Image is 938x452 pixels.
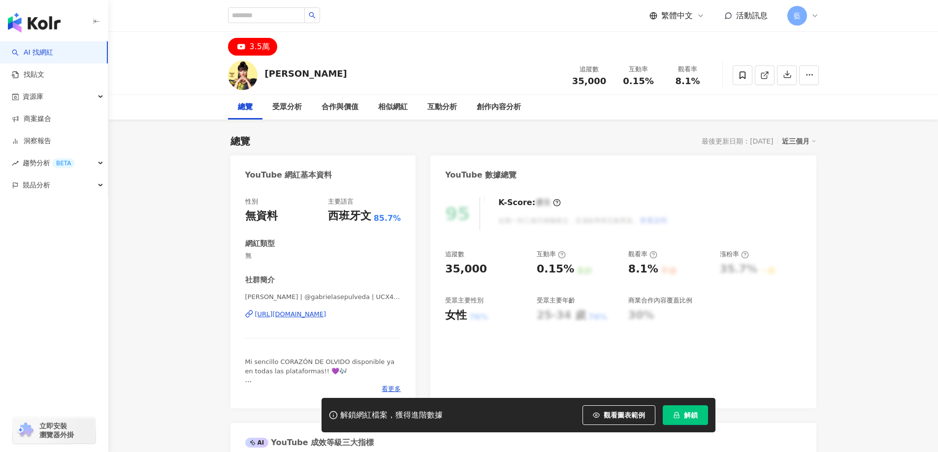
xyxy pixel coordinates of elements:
div: K-Score : [498,197,561,208]
div: 總覽 [238,101,253,113]
div: 總覽 [230,134,250,148]
div: 社群簡介 [245,275,275,285]
div: 最後更新日期：[DATE] [702,137,773,145]
span: 藍 [794,10,801,21]
span: 85.7% [374,213,401,224]
div: 互動率 [537,250,566,259]
div: [PERSON_NAME] [265,67,347,80]
div: 網紅類型 [245,239,275,249]
div: 性別 [245,197,258,206]
a: [URL][DOMAIN_NAME] [245,310,401,319]
div: 互動率 [620,64,657,74]
span: 0.15% [623,76,653,86]
div: 受眾主要性別 [445,296,484,305]
span: 無 [245,251,401,260]
a: chrome extension立即安裝 瀏覽器外掛 [13,417,96,444]
div: 女性 [445,308,467,323]
div: 觀看率 [628,250,657,259]
div: AI [245,438,269,448]
div: 漲粉率 [720,250,749,259]
div: 追蹤數 [571,64,608,74]
span: search [309,12,316,19]
img: KOL Avatar [228,60,258,90]
a: 洞察報告 [12,136,51,146]
div: 無資料 [245,209,278,224]
div: YouTube 數據總覽 [445,170,517,181]
img: chrome extension [16,422,35,438]
span: 35,000 [572,76,606,86]
div: 互動分析 [427,101,457,113]
div: 35,000 [445,262,487,277]
span: 資源庫 [23,86,43,108]
div: 3.5萬 [250,40,270,54]
div: 受眾分析 [272,101,302,113]
span: 觀看圖表範例 [604,411,645,419]
button: 觀看圖表範例 [582,405,655,425]
span: [PERSON_NAME] | @gabrielasepulveda | UCX4ht3RGj-gpVsBlX9bNX1g [245,293,401,301]
span: 活動訊息 [736,11,768,20]
span: 競品分析 [23,174,50,196]
div: BETA [52,158,75,168]
div: 近三個月 [782,135,816,148]
span: rise [12,160,19,167]
div: 商業合作內容覆蓋比例 [628,296,692,305]
div: 主要語言 [328,197,354,206]
div: 追蹤數 [445,250,464,259]
a: 找貼文 [12,70,44,80]
span: 趨勢分析 [23,152,75,174]
button: 3.5萬 [228,38,277,56]
div: 相似網紅 [378,101,408,113]
a: 商案媒合 [12,114,51,124]
div: YouTube 成效等級三大指標 [245,437,374,448]
div: 合作與價值 [322,101,358,113]
div: 受眾主要年齡 [537,296,575,305]
img: logo [8,13,61,32]
div: 觀看率 [669,64,707,74]
span: 看更多 [382,385,401,393]
div: 8.1% [628,262,658,277]
button: 解鎖 [663,405,708,425]
div: 解鎖網紅檔案，獲得進階數據 [340,410,443,421]
span: 8.1% [676,76,700,86]
span: lock [673,412,680,419]
div: 0.15% [537,262,574,277]
div: 西班牙文 [328,209,371,224]
div: [URL][DOMAIN_NAME] [255,310,326,319]
span: 立即安裝 瀏覽器外掛 [39,422,74,439]
span: 繁體中文 [661,10,693,21]
a: searchAI 找網紅 [12,48,53,58]
div: 創作內容分析 [477,101,521,113]
span: 解鎖 [684,411,698,419]
div: YouTube 網紅基本資料 [245,170,332,181]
